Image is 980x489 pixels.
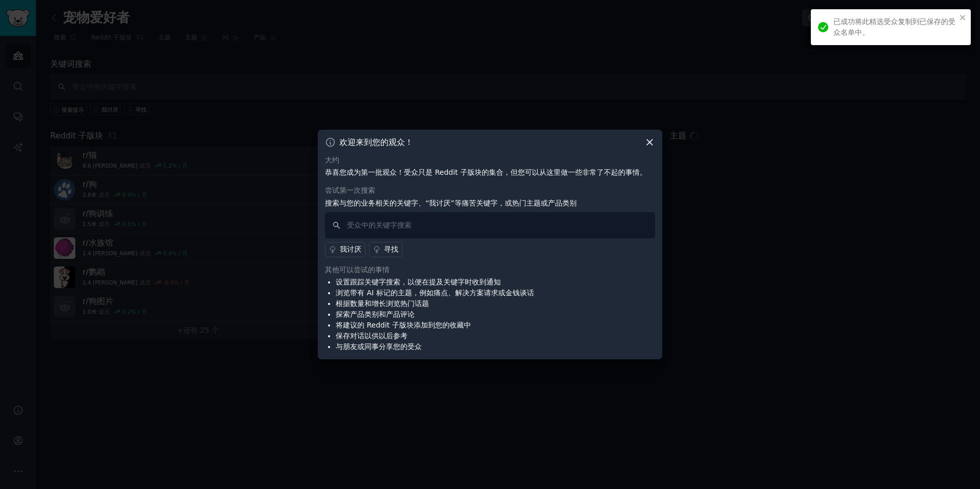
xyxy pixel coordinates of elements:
li: 探索产品类别和产品评论 [336,309,534,320]
li: 根据数量和增长浏览热门话题 [336,298,534,309]
p: 恭喜您成为第一批观众！受众只是 Reddit 子版块的集合，但您可以从这里做一些非常了不起的事情。 [325,167,655,178]
div: 其他可以尝试的事情 [325,264,655,275]
h3: 欢迎来到您的观众！ [339,137,413,148]
button: 关闭 [959,13,967,22]
a: 我讨厌 [325,242,365,257]
div: 已成功将此精选受众复制到已保存的受众名单中。 [833,16,956,38]
li: 保存对话以供以后参考 [336,331,534,341]
input: 受众中的关键字搜索 [325,212,655,238]
div: 我讨厌 [340,244,361,255]
li: 将建议的 Reddit 子版块添加到您的收藏中 [336,320,534,331]
div: 大约 [325,155,655,166]
li: 设置跟踪关键字搜索，以便在提及关键字时收到通知 [336,277,534,288]
p: 搜索与您的业务相关的关键字、“我讨厌”等痛苦关键字，或热门主题或产品类别 [325,198,655,209]
div: 尝试第一次搜索 [325,185,655,196]
li: 与朋友或同事分享您的受众 [336,341,534,352]
a: 寻找 [369,242,402,257]
div: 寻找 [384,244,398,255]
li: 浏览带有 AI 标记的主题，例如痛点、解决方案请求或金钱谈话 [336,288,534,298]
